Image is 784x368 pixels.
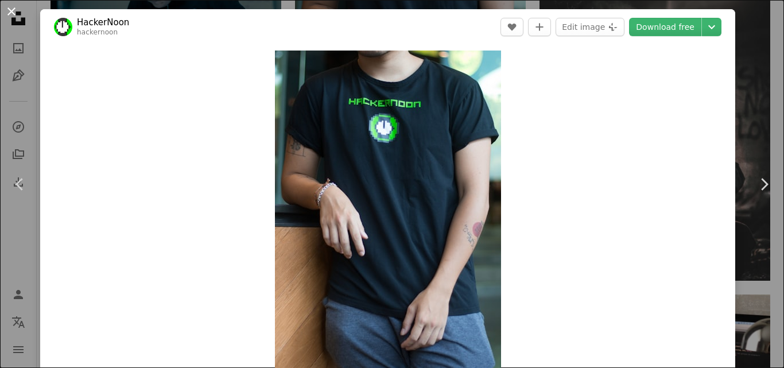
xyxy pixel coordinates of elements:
[744,129,784,239] a: Next
[556,18,624,36] button: Edit image
[77,28,118,36] a: hackernoon
[629,18,701,36] a: Download free
[77,17,129,28] a: HackerNoon
[702,18,721,36] button: Choose download size
[500,18,523,36] button: Like
[528,18,551,36] button: Add to Collection
[54,18,72,36] img: Go to HackerNoon's profile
